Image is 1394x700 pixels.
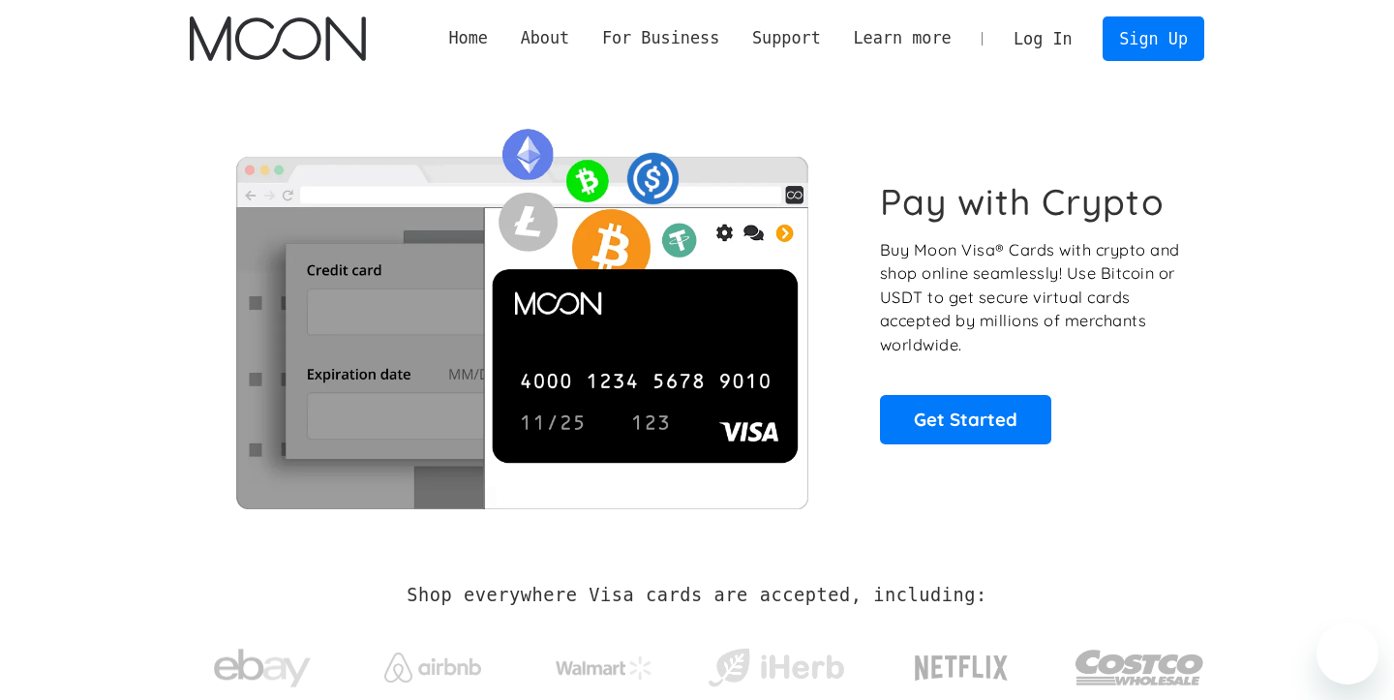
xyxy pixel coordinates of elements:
[532,637,677,689] a: Walmart
[556,656,652,680] img: Walmart
[521,26,570,50] div: About
[214,638,311,699] img: ebay
[880,395,1051,443] a: Get Started
[504,26,586,50] div: About
[880,238,1183,357] p: Buy Moon Visa® Cards with crypto and shop online seamlessly! Use Bitcoin or USDT to get secure vi...
[602,26,719,50] div: For Business
[913,644,1010,692] img: Netflix
[997,17,1088,60] a: Log In
[752,26,821,50] div: Support
[1103,16,1203,60] a: Sign Up
[361,633,505,692] a: Airbnb
[407,585,986,606] h2: Shop everywhere Visa cards are accepted, including:
[433,26,504,50] a: Home
[837,26,968,50] div: Learn more
[586,26,736,50] div: For Business
[190,16,365,61] a: home
[1317,623,1379,685] iframe: Button to launch messaging window
[190,115,853,508] img: Moon Cards let you spend your crypto anywhere Visa is accepted.
[704,643,848,693] img: iHerb
[736,26,836,50] div: Support
[880,180,1165,224] h1: Pay with Crypto
[384,653,481,683] img: Airbnb
[853,26,951,50] div: Learn more
[190,16,365,61] img: Moon Logo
